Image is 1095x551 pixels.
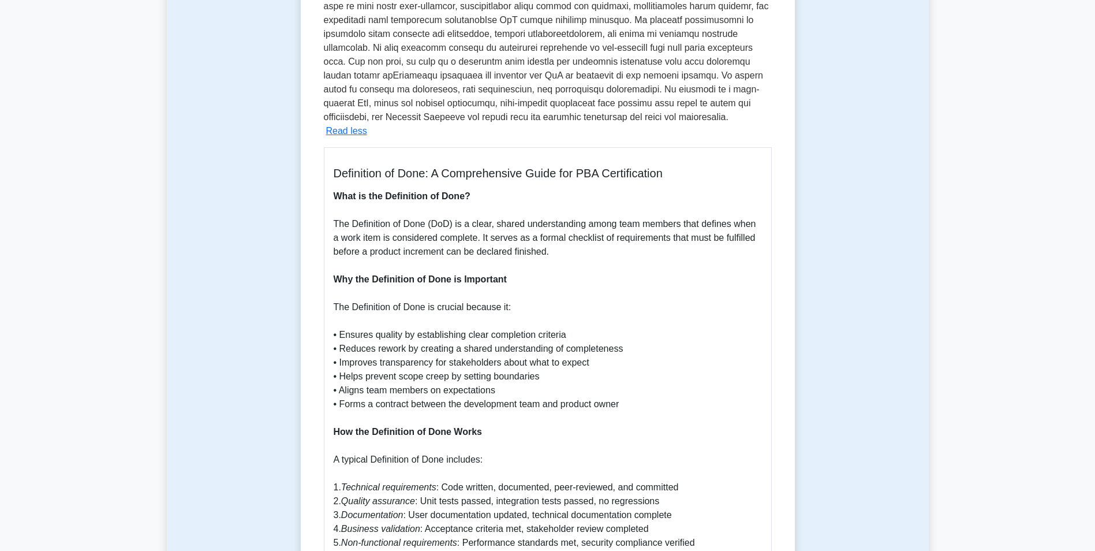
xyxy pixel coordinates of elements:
[341,510,403,520] i: Documentation
[334,427,482,437] b: How the Definition of Done Works
[334,191,470,201] b: What is the Definition of Done?
[341,524,420,534] i: Business validation
[341,482,436,492] i: Technical requirements
[334,274,507,284] b: Why the Definition of Done is Important
[326,124,367,138] button: Read less
[341,496,415,506] i: Quality assurance
[334,166,762,180] h5: Definition of Done: A Comprehensive Guide for PBA Certification
[341,538,457,548] i: Non-functional requirements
